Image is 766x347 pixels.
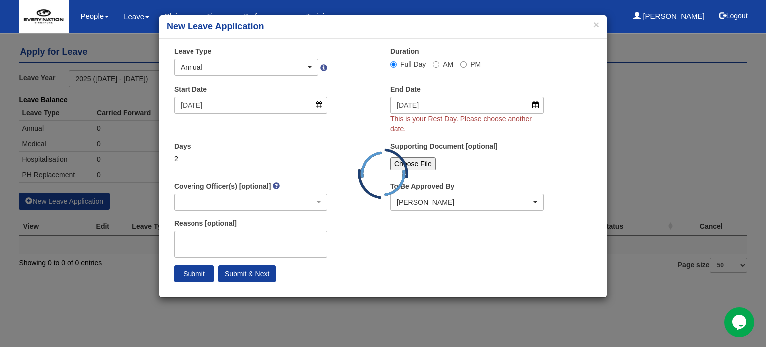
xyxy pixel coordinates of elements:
[181,62,306,72] div: Annual
[218,265,276,282] input: Submit & Next
[400,60,426,68] span: Full Day
[397,197,531,207] div: [PERSON_NAME]
[174,154,327,164] div: 2
[390,194,544,211] button: Sui Ji Gan
[470,60,481,68] span: PM
[174,97,327,114] input: d/m/yyyy
[174,59,318,76] button: Annual
[724,307,756,337] iframe: chat widget
[174,218,237,228] label: Reasons [optional]
[593,19,599,30] button: ×
[390,84,421,94] label: End Date
[167,21,264,31] b: New Leave Application
[174,141,191,151] label: Days
[174,181,271,191] label: Covering Officer(s) [optional]
[174,265,214,282] input: Submit
[390,115,532,133] span: This is your Rest Day. Please choose another date.
[174,46,211,56] label: Leave Type
[390,97,544,114] input: d/m/yyyy
[390,141,498,151] label: Supporting Document [optional]
[443,60,453,68] span: AM
[174,84,207,94] label: Start Date
[390,181,454,191] label: To Be Approved By
[390,46,419,56] label: Duration
[390,157,436,170] input: Choose File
